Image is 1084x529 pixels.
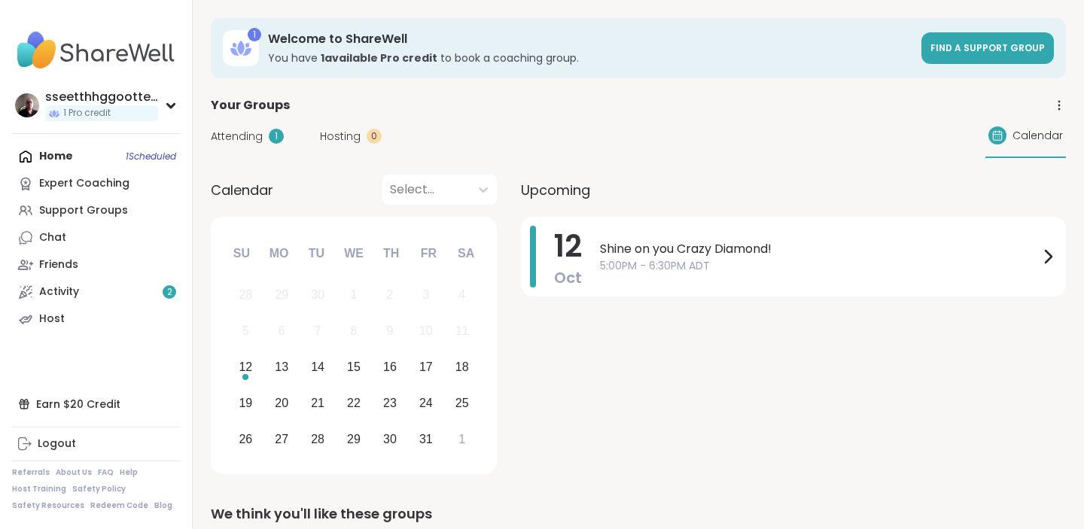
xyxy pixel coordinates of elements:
[338,315,370,348] div: Not available Wednesday, October 8th, 2025
[338,279,370,312] div: Not available Wednesday, October 1st, 2025
[56,467,92,478] a: About Us
[242,321,249,341] div: 5
[120,467,138,478] a: Help
[302,315,334,348] div: Not available Tuesday, October 7th, 2025
[12,500,84,511] a: Safety Resources
[275,429,288,449] div: 27
[455,393,469,413] div: 25
[63,107,111,120] span: 1 Pro credit
[374,387,406,419] div: Choose Thursday, October 23rd, 2025
[374,423,406,455] div: Choose Thursday, October 30th, 2025
[239,284,252,305] div: 28
[367,129,382,144] div: 0
[338,387,370,419] div: Choose Wednesday, October 22nd, 2025
[374,315,406,348] div: Not available Thursday, October 9th, 2025
[410,315,442,348] div: Not available Friday, October 10th, 2025
[311,284,324,305] div: 30
[321,50,437,65] b: 1 available Pro credit
[347,393,361,413] div: 22
[351,321,358,341] div: 8
[422,284,429,305] div: 3
[275,393,288,413] div: 20
[239,393,252,413] div: 19
[412,237,445,270] div: Fr
[12,224,180,251] a: Chat
[375,237,408,270] div: Th
[446,315,478,348] div: Not available Saturday, October 11th, 2025
[90,500,148,511] a: Redeem Code
[347,357,361,377] div: 15
[921,32,1054,64] a: Find a support group
[266,315,298,348] div: Not available Monday, October 6th, 2025
[275,284,288,305] div: 29
[410,279,442,312] div: Not available Friday, October 3rd, 2025
[311,393,324,413] div: 21
[419,429,433,449] div: 31
[455,321,469,341] div: 11
[154,500,172,511] a: Blog
[12,24,180,77] img: ShareWell Nav Logo
[12,391,180,418] div: Earn $20 Credit
[12,306,180,333] a: Host
[262,237,295,270] div: Mo
[374,351,406,384] div: Choose Thursday, October 16th, 2025
[230,351,262,384] div: Choose Sunday, October 12th, 2025
[72,484,126,494] a: Safety Policy
[230,423,262,455] div: Choose Sunday, October 26th, 2025
[12,278,180,306] a: Activity2
[455,357,469,377] div: 18
[600,240,1039,258] span: Shine on you Crazy Diamond!
[45,89,158,105] div: sseetthhggootteell
[410,423,442,455] div: Choose Friday, October 31st, 2025
[554,267,582,288] span: Oct
[248,28,261,41] div: 1
[230,315,262,348] div: Not available Sunday, October 5th, 2025
[446,423,478,455] div: Choose Saturday, November 1st, 2025
[39,312,65,327] div: Host
[386,284,393,305] div: 2
[268,31,912,47] h3: Welcome to ShareWell
[386,321,393,341] div: 9
[419,321,433,341] div: 10
[446,387,478,419] div: Choose Saturday, October 25th, 2025
[337,237,370,270] div: We
[12,197,180,224] a: Support Groups
[383,393,397,413] div: 23
[311,429,324,449] div: 28
[410,387,442,419] div: Choose Friday, October 24th, 2025
[383,357,397,377] div: 16
[12,430,180,458] a: Logout
[275,357,288,377] div: 13
[302,351,334,384] div: Choose Tuesday, October 14th, 2025
[227,277,480,457] div: month 2025-10
[39,257,78,272] div: Friends
[39,176,129,191] div: Expert Coaching
[347,429,361,449] div: 29
[449,237,483,270] div: Sa
[230,387,262,419] div: Choose Sunday, October 19th, 2025
[1012,128,1063,144] span: Calendar
[12,170,180,197] a: Expert Coaching
[302,423,334,455] div: Choose Tuesday, October 28th, 2025
[230,279,262,312] div: Not available Sunday, September 28th, 2025
[38,436,76,451] div: Logout
[302,387,334,419] div: Choose Tuesday, October 21st, 2025
[446,279,478,312] div: Not available Saturday, October 4th, 2025
[419,393,433,413] div: 24
[320,129,361,144] span: Hosting
[12,484,66,494] a: Host Training
[315,321,321,341] div: 7
[383,429,397,449] div: 30
[554,225,582,267] span: 12
[521,180,590,200] span: Upcoming
[458,429,465,449] div: 1
[167,286,172,299] span: 2
[419,357,433,377] div: 17
[302,279,334,312] div: Not available Tuesday, September 30th, 2025
[39,203,128,218] div: Support Groups
[266,279,298,312] div: Not available Monday, September 29th, 2025
[269,129,284,144] div: 1
[300,237,333,270] div: Tu
[239,429,252,449] div: 26
[458,284,465,305] div: 4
